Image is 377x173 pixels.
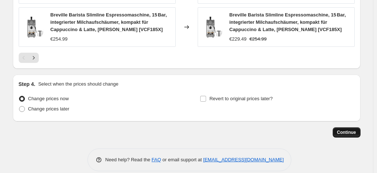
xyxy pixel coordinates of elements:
[161,157,203,162] span: or email support at
[29,53,39,63] button: Next
[337,129,356,135] span: Continue
[152,157,161,162] a: FAQ
[229,12,346,32] span: Breville Barista Slimline Espressomaschine, 15 Bar, integrierter Milchaufschäumer, kompakt für Ca...
[209,96,273,101] span: Revert to original prices later?
[51,35,68,43] div: €254.99
[105,157,152,162] span: Need help? Read the
[19,53,39,63] nav: Pagination
[38,80,118,88] p: Select when the prices should change
[202,16,224,38] img: 71mDfkybzzL_80x.jpg
[333,127,361,138] button: Continue
[23,16,45,38] img: 71mDfkybzzL_80x.jpg
[51,12,167,32] span: Breville Barista Slimline Espressomaschine, 15 Bar, integrierter Milchaufschäumer, kompakt für Ca...
[19,80,36,88] h2: Step 4.
[203,157,284,162] a: [EMAIL_ADDRESS][DOMAIN_NAME]
[28,106,70,112] span: Change prices later
[229,35,247,43] div: €229.49
[250,35,267,43] strike: €254.99
[28,96,69,101] span: Change prices now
